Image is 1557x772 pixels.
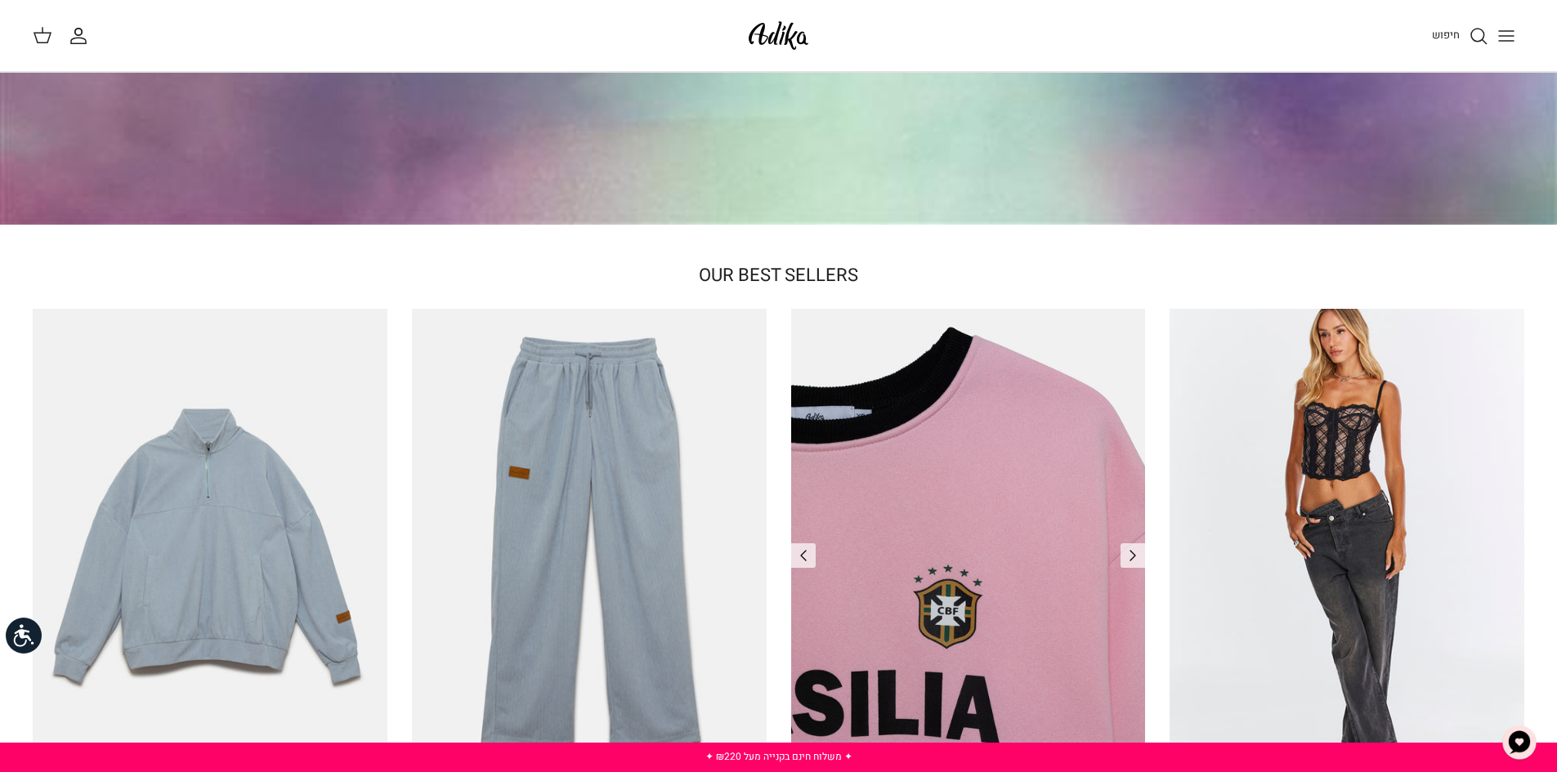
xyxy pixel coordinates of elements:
a: חיפוש [1432,26,1488,46]
a: Previous [791,543,816,568]
a: החשבון שלי [69,26,95,46]
a: OUR BEST SELLERS [699,262,858,288]
a: ✦ משלוח חינם בקנייה מעל ₪220 ✦ [705,749,852,764]
span: חיפוש [1432,27,1460,42]
button: צ'אט [1495,718,1544,767]
a: Previous [1121,543,1145,568]
img: Adika IL [744,16,813,55]
button: Toggle menu [1488,18,1524,54]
